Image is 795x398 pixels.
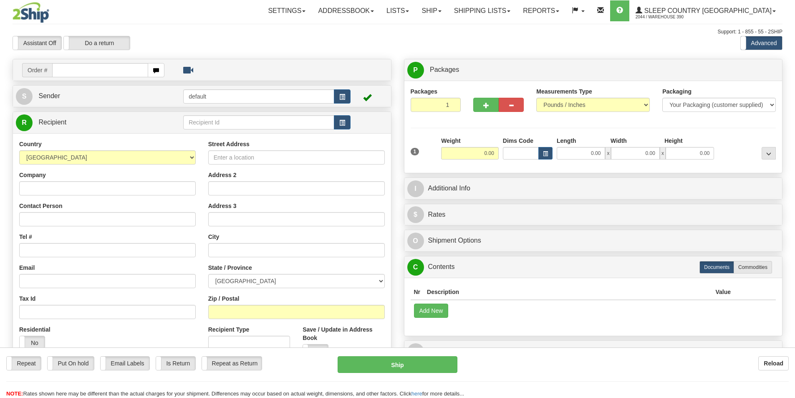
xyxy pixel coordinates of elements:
[407,206,780,223] a: $Rates
[642,7,772,14] span: Sleep Country [GEOGRAPHIC_DATA]
[629,0,782,21] a: Sleep Country [GEOGRAPHIC_DATA] 2044 / Warehouse 390
[38,119,66,126] span: Recipient
[303,325,384,342] label: Save / Update in Address Book
[411,390,422,397] a: here
[13,36,61,50] label: Assistant Off
[414,304,449,318] button: Add New
[38,92,60,99] span: Sender
[762,147,776,160] div: ...
[208,325,250,334] label: Recipient Type
[712,284,734,300] th: Value
[407,62,424,79] span: P
[303,345,328,358] label: No
[19,171,46,179] label: Company
[776,156,794,241] iframe: chat widget
[208,150,385,165] input: Enter a location
[64,36,130,50] label: Do a return
[407,180,780,197] a: IAdditional Info
[19,233,32,241] label: Tel #
[6,390,23,397] span: NOTE:
[611,137,627,145] label: Width
[636,13,698,21] span: 2044 / Warehouse 390
[208,264,252,272] label: State / Province
[16,114,165,131] a: R Recipient
[664,137,683,145] label: Height
[517,0,565,21] a: Reports
[19,264,35,272] label: Email
[338,356,457,373] button: Ship
[16,88,183,105] a: S Sender
[407,259,424,276] span: C
[734,261,772,274] label: Commodities
[557,137,576,145] label: Length
[503,137,533,145] label: Dims Code
[183,89,334,104] input: Sender Id
[208,202,237,210] label: Address 3
[16,114,33,131] span: R
[16,88,33,105] span: S
[407,206,424,223] span: $
[208,140,250,148] label: Street Address
[183,115,334,129] input: Recipient Id
[380,0,415,21] a: Lists
[764,360,783,367] b: Reload
[20,336,45,350] label: No
[13,2,49,23] img: logo2044.jpg
[13,28,782,35] div: Support: 1 - 855 - 55 - 2SHIP
[407,232,780,249] a: OShipment Options
[407,233,424,249] span: O
[605,147,611,160] span: x
[660,147,666,160] span: x
[19,140,42,148] label: Country
[407,343,424,360] span: R
[411,284,424,300] th: Nr
[156,357,195,370] label: Is Return
[758,356,789,370] button: Reload
[441,137,460,145] label: Weight
[22,63,52,77] span: Order #
[48,357,94,370] label: Put On hold
[312,0,380,21] a: Addressbook
[415,0,447,21] a: Ship
[699,261,734,274] label: Documents
[19,325,50,334] label: Residential
[407,343,780,360] a: RReturn Shipment
[262,0,312,21] a: Settings
[208,294,240,303] label: Zip / Postal
[7,357,41,370] label: Repeat
[536,87,592,96] label: Measurements Type
[208,171,237,179] label: Address 2
[662,87,692,96] label: Packaging
[19,202,62,210] label: Contact Person
[430,66,459,73] span: Packages
[202,357,262,370] label: Repeat as Return
[407,259,780,276] a: CContents
[741,36,782,50] label: Advanced
[424,284,712,300] th: Description
[101,357,149,370] label: Email Labels
[407,61,780,79] a: P Packages
[448,0,517,21] a: Shipping lists
[411,87,438,96] label: Packages
[411,148,419,155] span: 1
[19,294,35,303] label: Tax Id
[208,233,219,241] label: City
[407,180,424,197] span: I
